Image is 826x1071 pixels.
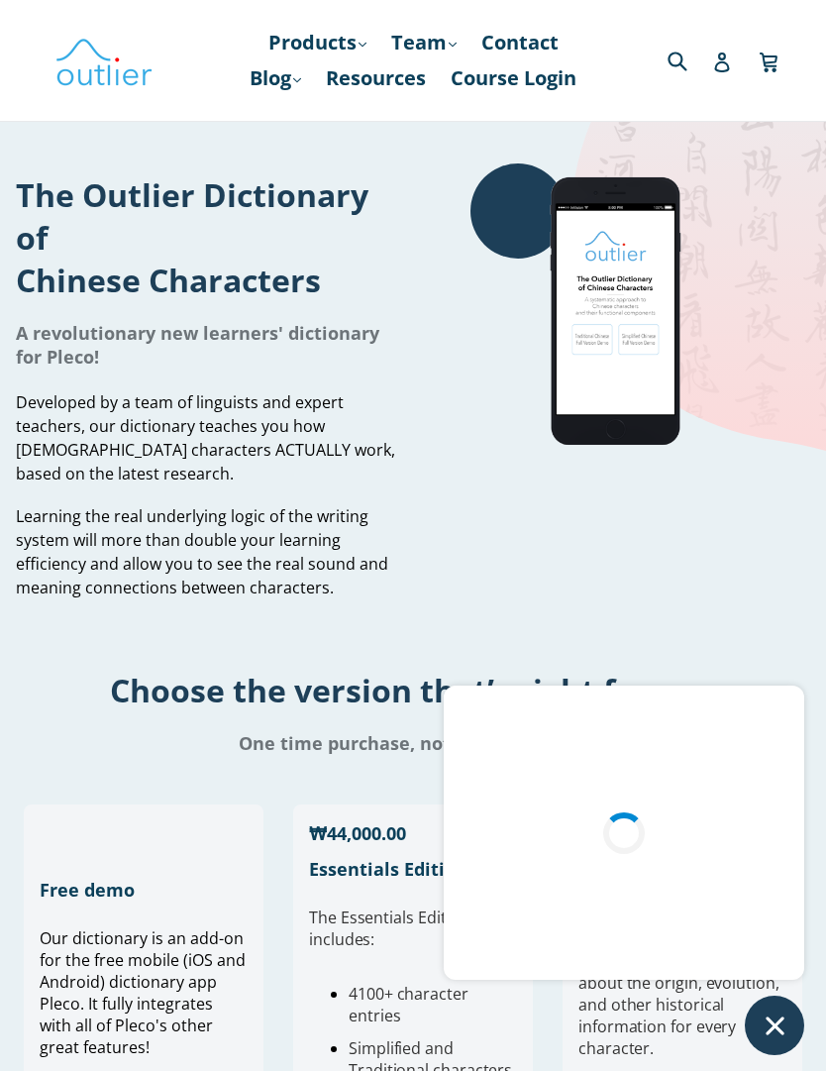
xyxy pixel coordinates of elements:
[309,907,469,950] span: The Essentials Edition includes:
[349,983,468,1026] span: 4100+ character entries
[438,686,810,1055] inbox-online-store-chat: Shopify online store chat
[441,60,586,96] a: Course Login
[16,173,398,301] h1: The Outlier Dictionary of Chinese Characters
[316,60,436,96] a: Resources
[663,40,717,80] input: Search
[258,25,376,60] a: Products
[54,32,154,89] img: Outlier Linguistics
[40,927,246,1058] span: Our dictionary is an add-on for the free mobile (iOS and Android) dictionary app Pleco. It fully ...
[309,821,406,845] span: ₩44,000.00
[240,60,311,96] a: Blog
[16,391,395,484] span: Developed by a team of linguists and expert teachers, our dictionary teaches you how [DEMOGRAPHIC...
[471,25,568,60] a: Contact
[16,321,398,369] h1: A revolutionary new learners' dictionary for Pleco!
[40,878,248,902] h1: Free demo
[381,25,466,60] a: Team
[309,857,517,881] h1: Essentials Edition
[16,505,388,598] span: Learning the real underlying logic of the writing system will more than double your learning effi...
